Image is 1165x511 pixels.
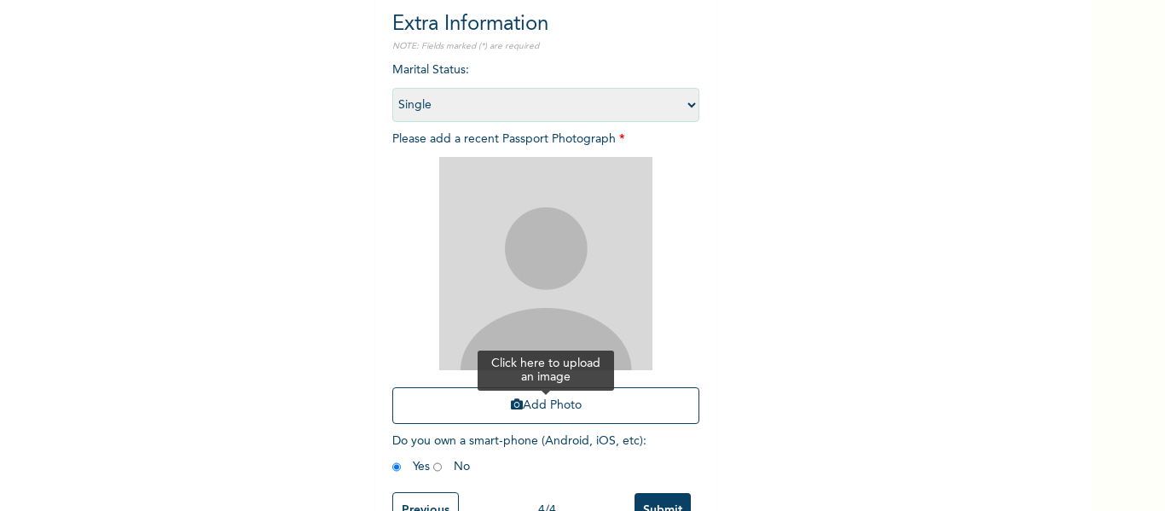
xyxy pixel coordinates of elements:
[392,133,699,433] span: Please add a recent Passport Photograph
[392,387,699,424] button: Add Photo
[392,40,699,53] p: NOTE: Fields marked (*) are required
[392,9,699,40] h2: Extra Information
[392,64,699,111] span: Marital Status :
[439,157,652,370] img: Crop
[392,435,646,473] span: Do you own a smart-phone (Android, iOS, etc) : Yes No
